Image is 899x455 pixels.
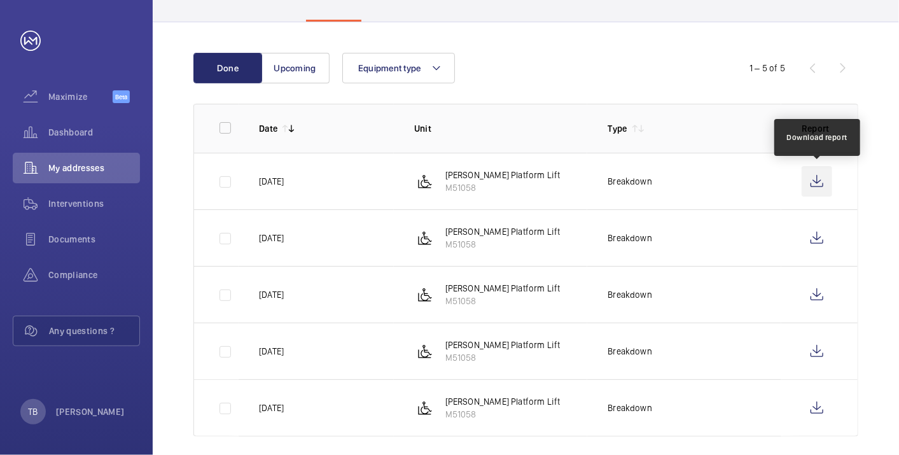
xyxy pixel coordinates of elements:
div: Download report [787,132,848,143]
p: Breakdown [608,232,652,244]
p: [PERSON_NAME] Platform Lift [445,282,561,295]
span: Any questions ? [49,325,139,337]
button: Equipment type [342,53,455,83]
span: Beta [113,90,130,103]
p: Breakdown [608,345,652,358]
p: M51058 [445,238,561,251]
p: [DATE] [259,175,284,188]
img: platform_lift.svg [417,230,433,246]
p: M51058 [445,408,561,421]
p: Type [608,122,627,135]
p: [PERSON_NAME] Platform Lift [445,339,561,351]
span: Compliance [48,269,140,281]
p: [DATE] [259,288,284,301]
span: Dashboard [48,126,140,139]
span: My addresses [48,162,140,174]
p: Breakdown [608,175,652,188]
p: Breakdown [608,402,652,414]
span: Documents [48,233,140,246]
p: [PERSON_NAME] Platform Lift [445,395,561,408]
p: TB [28,405,38,418]
p: M51058 [445,181,561,194]
button: Done [193,53,262,83]
p: [DATE] [259,345,284,358]
p: [PERSON_NAME] Platform Lift [445,225,561,238]
p: [PERSON_NAME] [56,405,125,418]
span: Maximize [48,90,113,103]
img: platform_lift.svg [417,287,433,302]
p: [DATE] [259,402,284,414]
p: M51058 [445,295,561,307]
img: platform_lift.svg [417,400,433,416]
div: 1 – 5 of 5 [749,62,785,74]
p: Unit [414,122,588,135]
img: platform_lift.svg [417,344,433,359]
p: M51058 [445,351,561,364]
p: [PERSON_NAME] Platform Lift [445,169,561,181]
button: Upcoming [261,53,330,83]
img: platform_lift.svg [417,174,433,189]
span: Interventions [48,197,140,210]
p: [DATE] [259,232,284,244]
span: Equipment type [358,63,421,73]
p: Date [259,122,277,135]
p: Breakdown [608,288,652,301]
